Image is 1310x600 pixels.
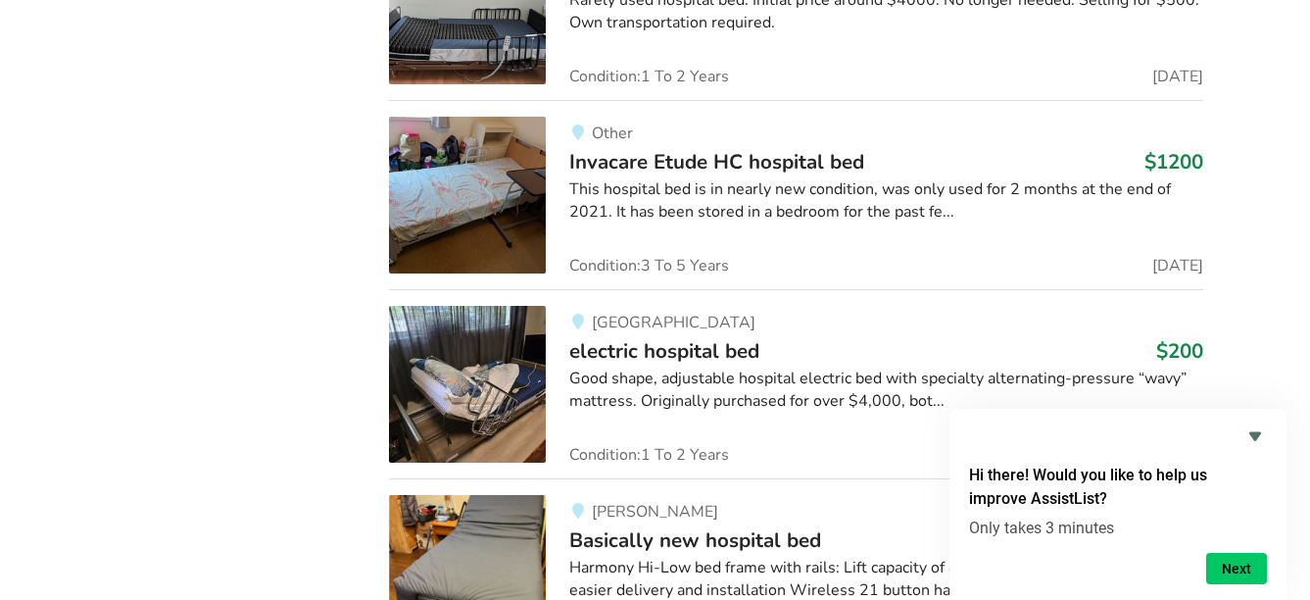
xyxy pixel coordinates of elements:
[969,425,1267,584] div: Hi there! Would you like to help us improve AssistList?
[389,306,546,463] img: bedroom equipment-electric hospital bed
[592,312,755,333] span: [GEOGRAPHIC_DATA]
[1206,553,1267,584] button: Next question
[569,368,1203,413] div: Good shape, adjustable hospital electric bed with specialty alternating-pressure “wavy” mattress....
[389,289,1203,478] a: bedroom equipment-electric hospital bed[GEOGRAPHIC_DATA]electric hospital bed$200Good shape, adju...
[569,526,821,554] span: Basically new hospital bed
[1144,149,1203,175] h3: $1200
[592,123,633,144] span: Other
[969,519,1267,537] p: Only takes 3 minutes
[592,501,718,523] span: [PERSON_NAME]
[1152,258,1203,274] span: [DATE]
[569,447,729,463] span: Condition: 1 To 2 Years
[1156,338,1203,364] h3: $200
[569,69,729,84] span: Condition: 1 To 2 Years
[389,100,1203,289] a: bedroom equipment-invacare etude hc hospital bedOtherInvacare Etude HC hospital bed$1200This hosp...
[569,148,864,175] span: Invacare Etude HC hospital bed
[569,258,729,274] span: Condition: 3 To 5 Years
[569,178,1203,224] div: This hospital bed is in nearly new condition, was only used for 2 months at the end of 2021. It h...
[389,117,546,274] img: bedroom equipment-invacare etude hc hospital bed
[1152,69,1203,84] span: [DATE]
[969,464,1267,511] h2: Hi there! Would you like to help us improve AssistList?
[1243,425,1267,448] button: Hide survey
[569,337,759,365] span: electric hospital bed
